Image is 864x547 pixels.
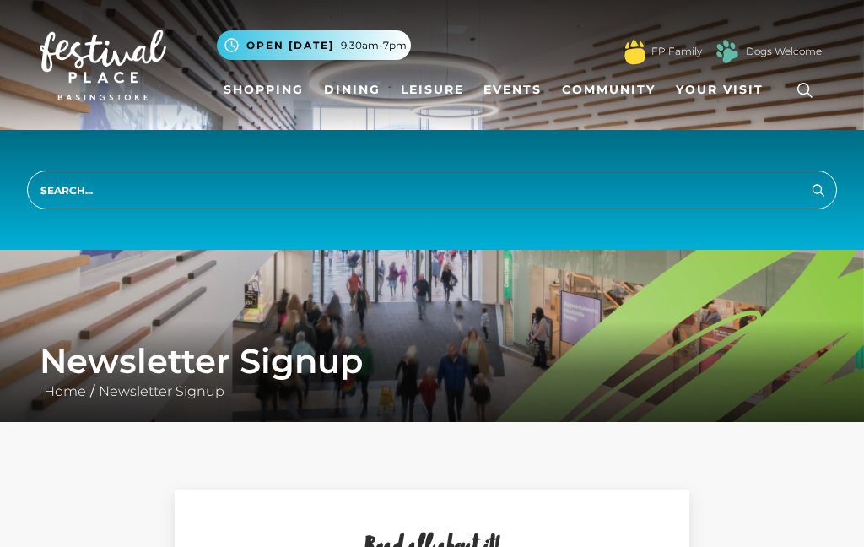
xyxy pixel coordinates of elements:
a: Leisure [394,74,471,106]
a: FP Family [651,44,702,59]
button: Open [DATE] 9.30am-7pm [217,30,411,60]
span: 9.30am-7pm [341,38,407,53]
img: Festival Place Logo [40,30,166,100]
div: / [27,341,837,402]
span: Open [DATE] [246,38,334,53]
a: Dining [317,74,387,106]
a: Your Visit [669,74,779,106]
a: Dogs Welcome! [746,44,824,59]
a: Events [477,74,548,106]
a: Newsletter Signup [94,383,229,399]
a: Shopping [217,74,310,106]
input: Search... [27,171,837,209]
h1: Newsletter Signup [40,341,824,382]
a: Home [40,383,90,399]
span: Your Visit [676,81,764,99]
a: Community [555,74,662,106]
